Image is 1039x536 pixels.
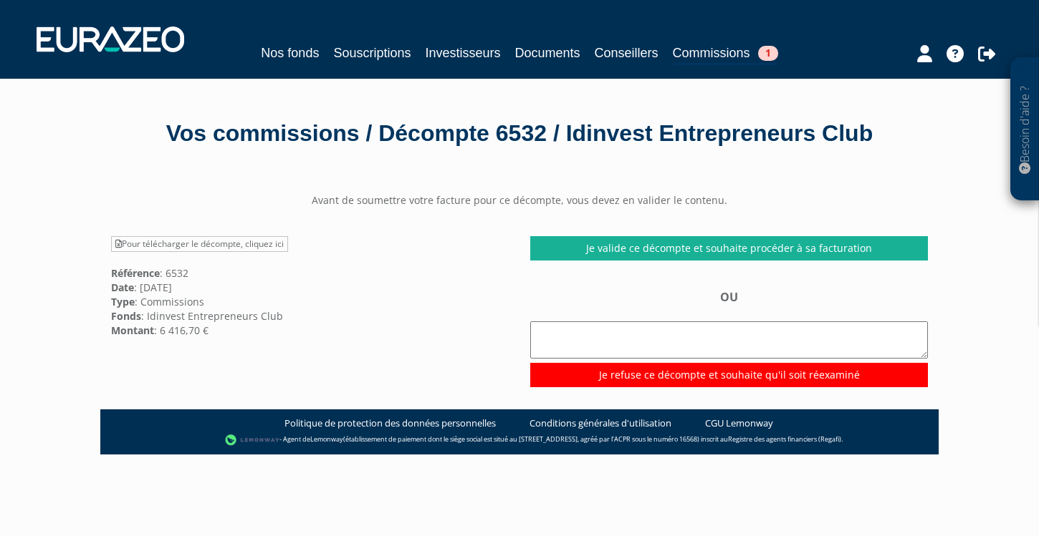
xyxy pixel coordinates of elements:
[115,433,924,447] div: - Agent de (établissement de paiement dont le siège social est situé au [STREET_ADDRESS], agréé p...
[111,281,134,294] strong: Date
[530,363,928,387] input: Je refuse ce décompte et souhaite qu'il soit réexaminé
[37,26,184,52] img: 1732889491-logotype_eurazeo_blanc_rvb.png
[1017,65,1033,194] p: Besoin d'aide ?
[530,289,928,387] div: OU
[705,416,773,430] a: CGU Lemonway
[100,236,519,338] div: : 6532 : [DATE] : Commissions : Idinvest Entrepreneurs Club : 6 416,70 €
[310,434,343,444] a: Lemonway
[333,43,411,63] a: Souscriptions
[261,43,319,63] a: Nos fonds
[111,266,160,280] strong: Référence
[673,43,778,65] a: Commissions1
[758,46,778,61] span: 1
[111,323,154,337] strong: Montant
[530,236,928,260] a: Je valide ce décompte et souhaite procéder à sa facturation
[515,43,580,63] a: Documents
[425,43,500,63] a: Investisseurs
[111,236,288,252] a: Pour télécharger le décompte, cliquez ici
[728,434,841,444] a: Registre des agents financiers (Regafi)
[111,309,141,323] strong: Fonds
[595,43,659,63] a: Conseillers
[111,295,135,308] strong: Type
[530,416,671,430] a: Conditions générales d'utilisation
[111,117,928,150] div: Vos commissions / Décompte 6532 / Idinvest Entrepreneurs Club
[225,433,280,447] img: logo-lemonway.png
[284,416,496,430] a: Politique de protection des données personnelles
[100,193,939,208] center: Avant de soumettre votre facture pour ce décompte, vous devez en valider le contenu.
